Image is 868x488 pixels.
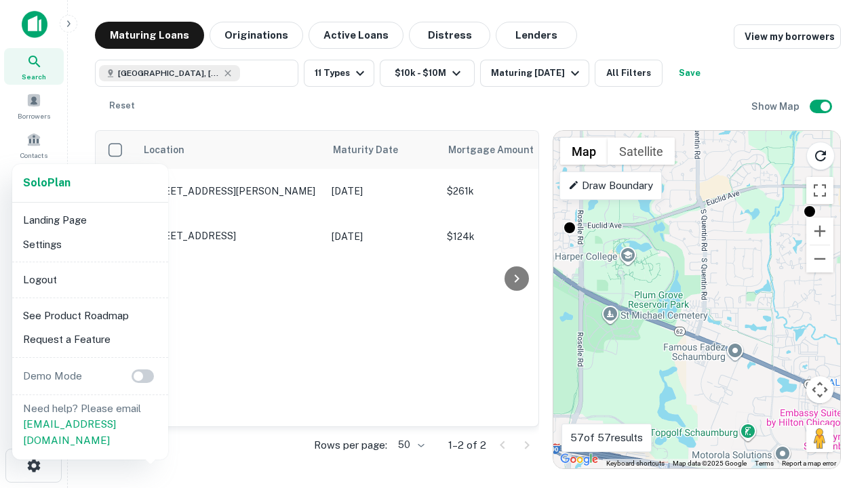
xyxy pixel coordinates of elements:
iframe: Chat Widget [800,380,868,445]
li: Logout [18,268,163,292]
a: [EMAIL_ADDRESS][DOMAIN_NAME] [23,418,116,446]
li: Landing Page [18,208,163,232]
strong: Solo Plan [23,176,71,189]
p: Demo Mode [18,368,87,384]
p: Need help? Please email [23,401,157,449]
li: Request a Feature [18,327,163,352]
li: Settings [18,232,163,257]
li: See Product Roadmap [18,304,163,328]
a: SoloPlan [23,175,71,191]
